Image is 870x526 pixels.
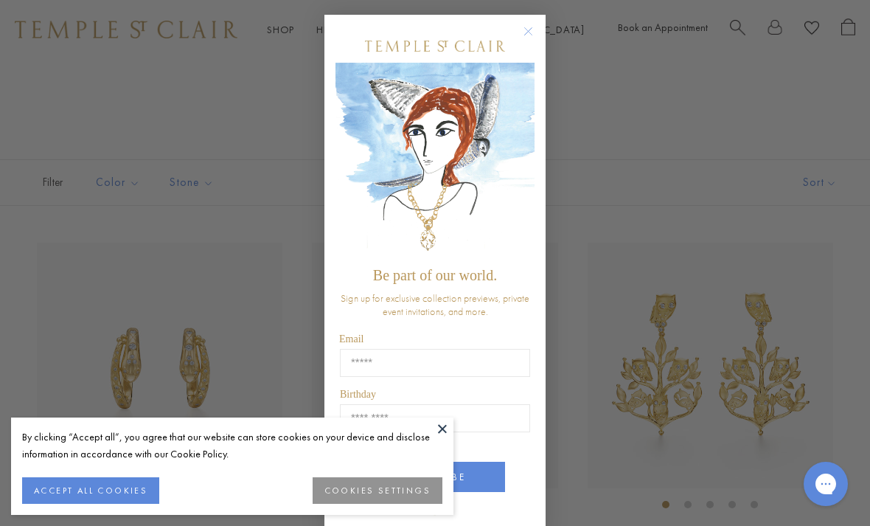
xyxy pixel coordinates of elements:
[373,267,497,283] span: Be part of our world.
[313,477,442,504] button: COOKIES SETTINGS
[340,349,530,377] input: Email
[796,457,855,511] iframe: Gorgias live chat messenger
[339,333,363,345] span: Email
[22,477,159,504] button: ACCEPT ALL COOKIES
[341,291,529,318] span: Sign up for exclusive collection previews, private event invitations, and more.
[335,63,535,260] img: c4a9eb12-d91a-4d4a-8ee0-386386f4f338.jpeg
[365,41,505,52] img: Temple St. Clair
[340,389,376,400] span: Birthday
[526,30,545,48] button: Close dialog
[22,429,442,463] div: By clicking “Accept all”, you agree that our website can store cookies on your device and disclos...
